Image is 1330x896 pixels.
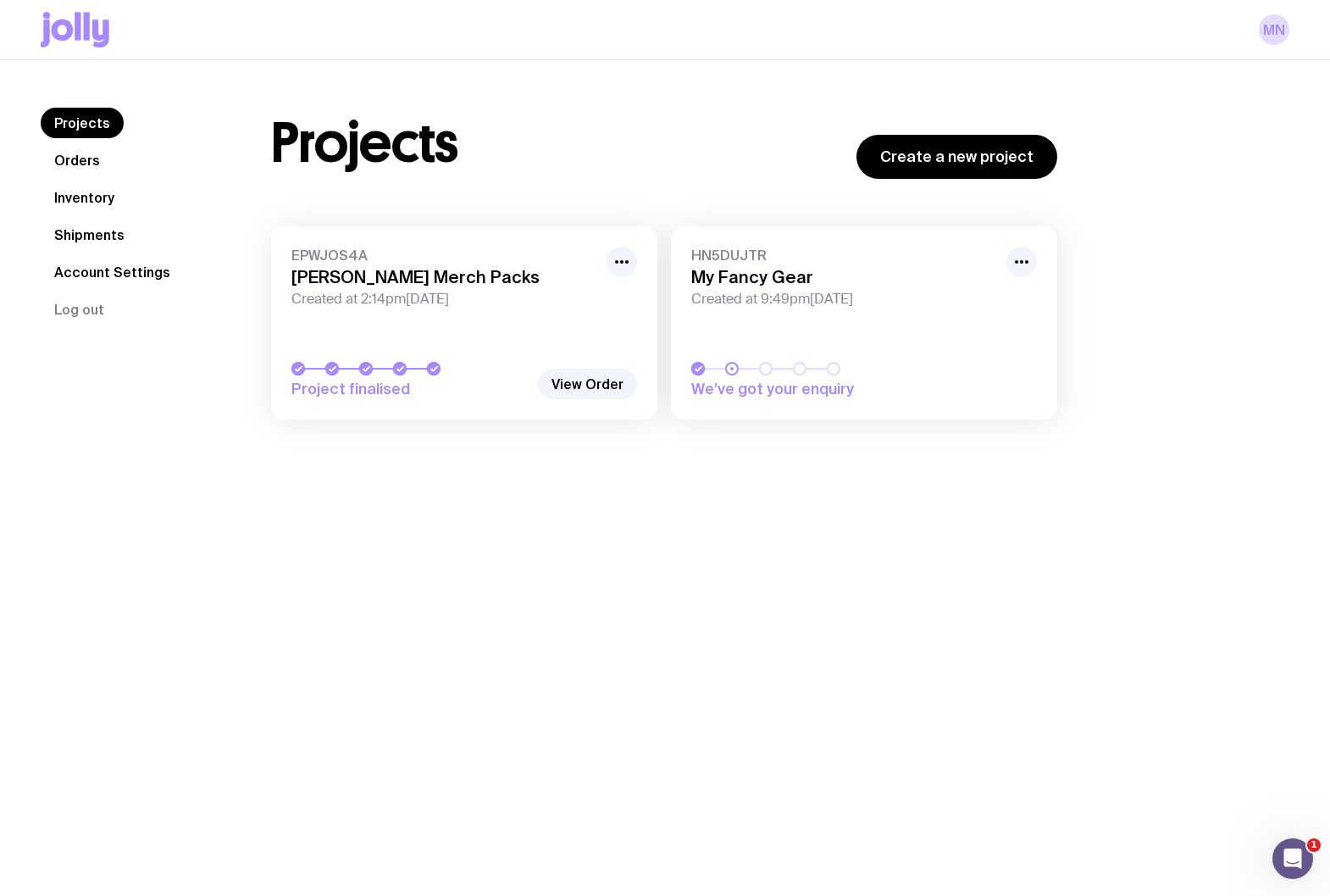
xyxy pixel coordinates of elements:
[41,257,184,287] a: Account Settings
[671,226,1057,420] a: HN5DUJTRMy Fancy GearCreated at 9:49pm[DATE]We’ve got your enquiry
[1259,14,1289,45] a: MN
[691,267,996,287] h3: My Fancy Gear
[41,108,124,138] a: Projects
[291,267,596,287] h3: [PERSON_NAME] Merch Packs
[291,379,529,399] span: Project finalised
[41,182,128,213] a: Inventory
[691,291,996,308] span: Created at 9:49pm[DATE]
[41,294,118,325] button: Log out
[1307,838,1321,852] span: 1
[691,379,928,399] span: We’ve got your enquiry
[271,226,657,420] a: EPWJOS4A[PERSON_NAME] Merch PacksCreated at 2:14pm[DATE]Project finalised
[291,291,596,308] span: Created at 2:14pm[DATE]
[1272,838,1313,879] iframe: Intercom live chat
[691,247,996,264] span: HN5DUJTR
[856,135,1057,179] a: Create a new project
[41,145,114,175] a: Orders
[291,247,596,264] span: EPWJOS4A
[41,220,138,250] a: Shipments
[271,116,458,170] h1: Projects
[538,369,637,399] a: View Order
